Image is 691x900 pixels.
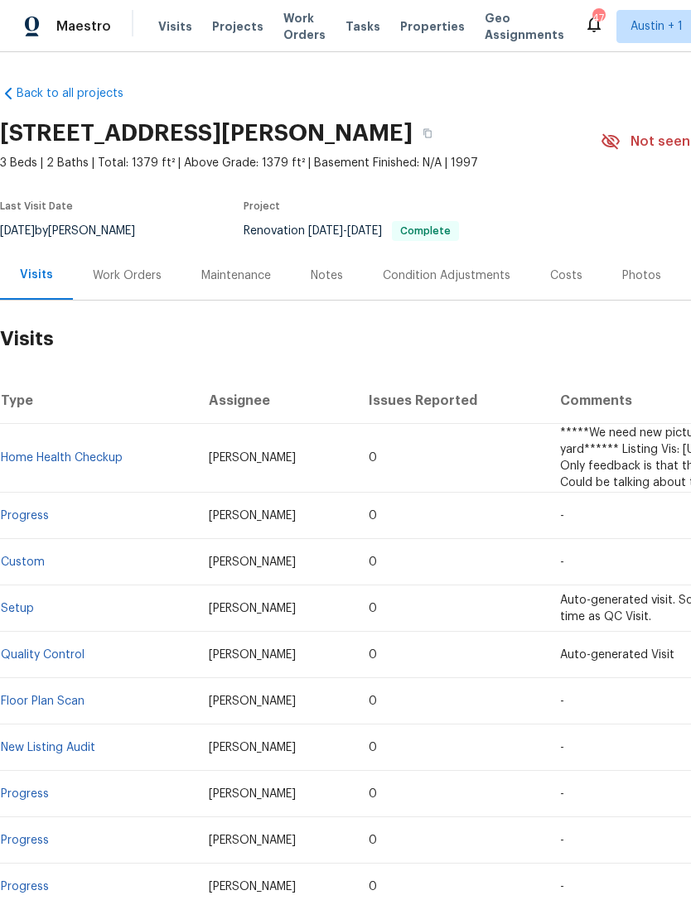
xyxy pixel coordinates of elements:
span: Geo Assignments [485,10,564,43]
a: Setup [1,603,34,614]
th: Assignee [196,378,356,424]
span: Maestro [56,18,111,35]
div: 47 [592,10,604,26]
span: 0 [369,695,377,707]
a: Progress [1,881,49,893]
span: [PERSON_NAME] [209,695,296,707]
span: Visits [158,18,192,35]
span: - [560,881,564,893]
span: [PERSON_NAME] [209,510,296,522]
div: Costs [550,267,582,284]
a: Progress [1,510,49,522]
button: Copy Address [413,118,442,148]
span: 0 [369,556,377,568]
span: [PERSON_NAME] [209,742,296,753]
span: - [560,788,564,800]
span: [PERSON_NAME] [209,556,296,568]
span: Properties [400,18,465,35]
span: [PERSON_NAME] [209,788,296,800]
div: Notes [311,267,343,284]
span: - [308,225,382,237]
span: 0 [369,742,377,753]
span: [PERSON_NAME] [209,649,296,661]
span: Austin + 1 [631,18,683,35]
span: Project [244,201,280,211]
span: Tasks [345,21,380,32]
span: - [560,510,564,522]
span: - [560,556,564,568]
span: [DATE] [347,225,382,237]
span: 0 [369,835,377,846]
span: Work Orders [283,10,326,43]
span: Complete [394,226,457,236]
a: Quality Control [1,649,85,661]
div: Visits [20,267,53,283]
span: - [560,742,564,753]
span: 0 [369,649,377,661]
a: Home Health Checkup [1,452,123,464]
span: - [560,695,564,707]
a: Custom [1,556,45,568]
span: 0 [369,881,377,893]
span: [DATE] [308,225,343,237]
span: Auto-generated Visit [560,649,674,661]
span: - [560,835,564,846]
span: [PERSON_NAME] [209,452,296,464]
th: Issues Reported [355,378,546,424]
span: 0 [369,788,377,800]
div: Condition Adjustments [383,267,510,284]
span: [PERSON_NAME] [209,603,296,614]
span: 0 [369,452,377,464]
span: Renovation [244,225,459,237]
span: [PERSON_NAME] [209,835,296,846]
span: 0 [369,510,377,522]
div: Photos [622,267,661,284]
div: Work Orders [93,267,162,284]
a: Progress [1,835,49,846]
span: 0 [369,603,377,614]
div: Maintenance [201,267,271,284]
a: Progress [1,788,49,800]
a: Floor Plan Scan [1,695,85,707]
a: New Listing Audit [1,742,95,753]
span: Projects [212,18,263,35]
span: [PERSON_NAME] [209,881,296,893]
